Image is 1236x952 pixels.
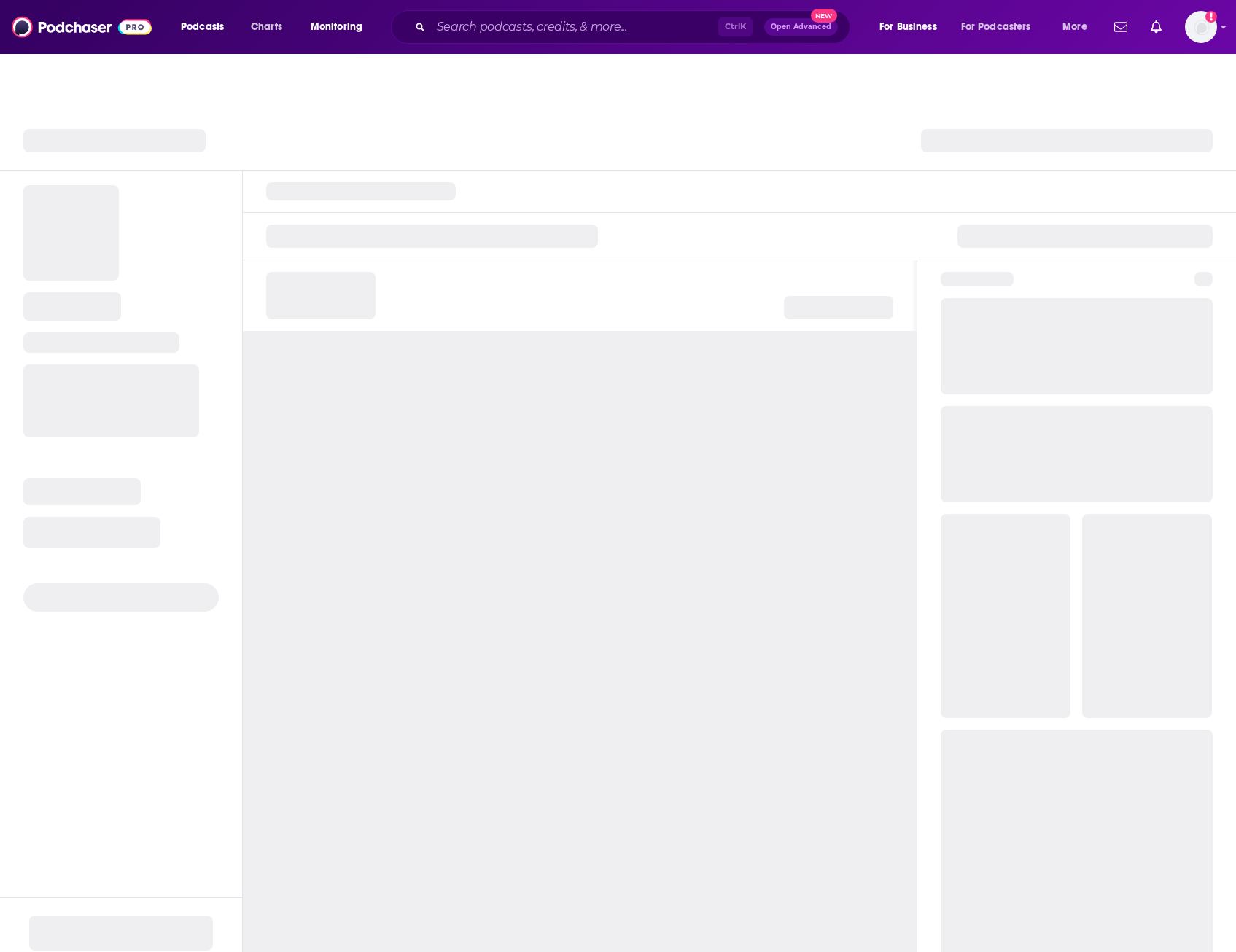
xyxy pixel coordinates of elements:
svg: Add a profile image [1205,11,1217,23]
span: Ctrl K [718,17,753,36]
a: Show notifications dropdown [1108,15,1133,39]
button: Show profile menu [1185,11,1217,43]
span: Logged in as alisontucker [1185,11,1217,43]
span: Podcasts [181,17,224,37]
a: Show notifications dropdown [1145,15,1167,39]
button: open menu [1052,15,1105,39]
span: Open Advanced [771,23,831,31]
a: Charts [241,15,291,39]
div: Search podcasts, credits, & more... [405,10,864,44]
button: open menu [952,15,1052,39]
span: For Business [879,17,937,37]
button: Open AdvancedNew [764,18,838,36]
button: open menu [300,15,381,39]
button: open menu [869,15,955,39]
span: Charts [251,17,282,37]
img: Podchaser - Follow, Share and Rate Podcasts [12,13,152,41]
span: New [811,9,837,23]
span: Monitoring [311,17,362,37]
button: open menu [171,15,243,39]
img: User Profile [1185,11,1217,43]
span: More [1062,17,1087,37]
input: Search podcasts, credits, & more... [431,15,718,39]
span: For Podcasters [961,17,1031,37]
